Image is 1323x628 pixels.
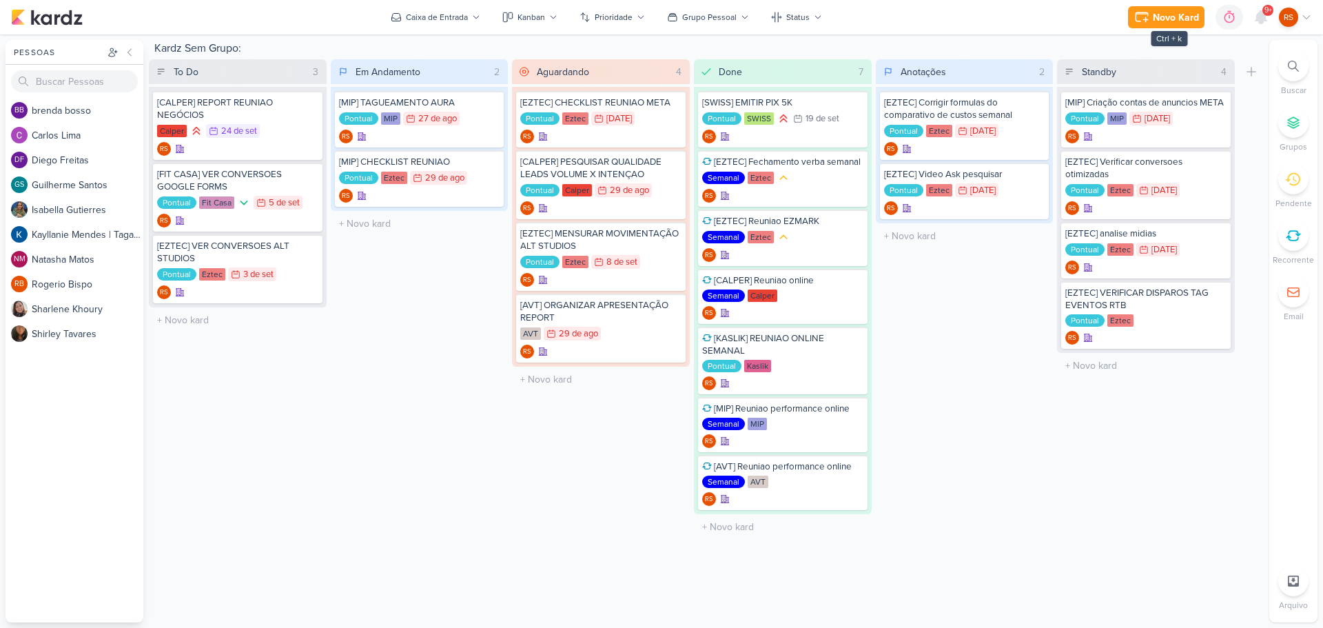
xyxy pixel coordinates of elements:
[705,134,713,141] p: RS
[884,168,1045,181] div: [EZTEC] Video Ask pesquisar
[243,270,274,279] div: 3 de set
[1281,84,1306,97] p: Buscar
[1065,227,1227,240] div: [EZTEC] analise midias
[520,327,541,340] div: AVT
[705,438,713,445] p: RS
[339,130,353,143] div: Criador(a): Renan Sena
[1068,205,1076,212] p: RS
[748,290,777,302] div: Calper
[702,376,716,390] div: Renan Sena
[670,65,687,79] div: 4
[1128,6,1204,28] button: Novo Kard
[523,134,531,141] p: RS
[702,492,716,506] div: Criador(a): Renan Sena
[702,306,716,320] div: Criador(a): Renan Sena
[884,201,898,215] div: Renan Sena
[160,218,168,225] p: RS
[189,124,203,138] div: Prioridade Alta
[562,184,592,196] div: Calper
[11,152,28,168] div: Diego Freitas
[610,186,649,195] div: 29 de ago
[1065,261,1079,274] div: Renan Sena
[339,156,500,168] div: [MIP] CHECKLIST REUNIAO
[489,65,505,79] div: 2
[702,189,716,203] div: Criador(a): Renan Sena
[887,205,895,212] p: RS
[806,114,839,123] div: 19 de set
[702,130,716,143] div: Criador(a): Renan Sena
[702,460,863,473] div: [AVT] Reuniao performance online
[152,310,324,330] input: + Novo kard
[149,40,1264,59] div: Kardz Sem Grupo:
[1280,141,1307,153] p: Grupos
[705,496,713,503] p: RS
[1269,51,1317,97] li: Ctrl + F
[702,434,716,448] div: Criador(a): Renan Sena
[702,248,716,262] div: Renan Sena
[702,403,863,415] div: [MIP] Reuniao performance online
[744,112,774,125] div: SWISS
[520,201,534,215] div: Renan Sena
[14,181,24,189] p: GS
[520,184,560,196] div: Pontual
[606,258,637,267] div: 8 de set
[887,146,895,153] p: RS
[748,476,768,488] div: AVT
[702,112,741,125] div: Pontual
[339,130,353,143] div: Renan Sena
[32,178,143,192] div: G u i l h e r m e S a n t o s
[1153,10,1199,25] div: Novo Kard
[11,70,138,92] input: Buscar Pessoas
[237,196,251,210] div: Prioridade Baixa
[884,125,923,137] div: Pontual
[1107,112,1127,125] div: MIP
[157,196,196,209] div: Pontual
[1065,130,1079,143] div: Criador(a): Renan Sena
[702,215,863,227] div: [EZTEC] Reuniao EZMARK
[515,369,687,389] input: + Novo kard
[1065,184,1105,196] div: Pontual
[520,130,534,143] div: Renan Sena
[339,189,353,203] div: Criador(a): Renan Sena
[425,174,464,183] div: 29 de ago
[520,256,560,268] div: Pontual
[1107,314,1134,327] div: Eztec
[705,252,713,259] p: RS
[884,184,923,196] div: Pontual
[1273,254,1314,266] p: Recorrente
[32,227,143,242] div: K a y l l a n i e M e n d e s | T a g a w a
[1151,31,1187,46] div: Ctrl + k
[1065,261,1079,274] div: Criador(a): Renan Sena
[1151,245,1177,254] div: [DATE]
[14,107,24,114] p: bb
[520,156,681,181] div: [CALPER] PESQUISAR QUALIDADE LEADS VOLUME X INTENÇAO
[702,156,863,168] div: [EZTEC] Fechamento verba semanal
[748,172,774,184] div: Eztec
[702,434,716,448] div: Renan Sena
[307,65,324,79] div: 3
[520,227,681,252] div: [EZTEC] MENSURAR MOVIMENTAÇÃO ALT STUDIOS
[339,97,500,109] div: [MIP] TAGUEAMENTO AURA
[702,248,716,262] div: Criador(a): Renan Sena
[1065,156,1227,181] div: [EZTEC] Verificar conversoes otimizadas
[1065,314,1105,327] div: Pontual
[199,196,234,209] div: Fit Casa
[157,125,187,137] div: Calper
[705,193,713,200] p: RS
[702,476,745,488] div: Semanal
[342,193,350,200] p: RS
[32,252,143,267] div: N a t a s h a M a t o s
[1068,335,1076,342] p: RS
[926,125,952,137] div: Eztec
[32,103,143,118] div: b r e n d a b o s s o
[702,306,716,320] div: Renan Sena
[705,381,713,387] p: RS
[1279,599,1308,611] p: Arquivo
[1065,112,1105,125] div: Pontual
[381,172,407,184] div: Eztec
[342,134,350,141] p: RS
[702,418,745,430] div: Semanal
[702,130,716,143] div: Renan Sena
[1279,8,1298,27] div: Renan Sena
[381,112,400,125] div: MIP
